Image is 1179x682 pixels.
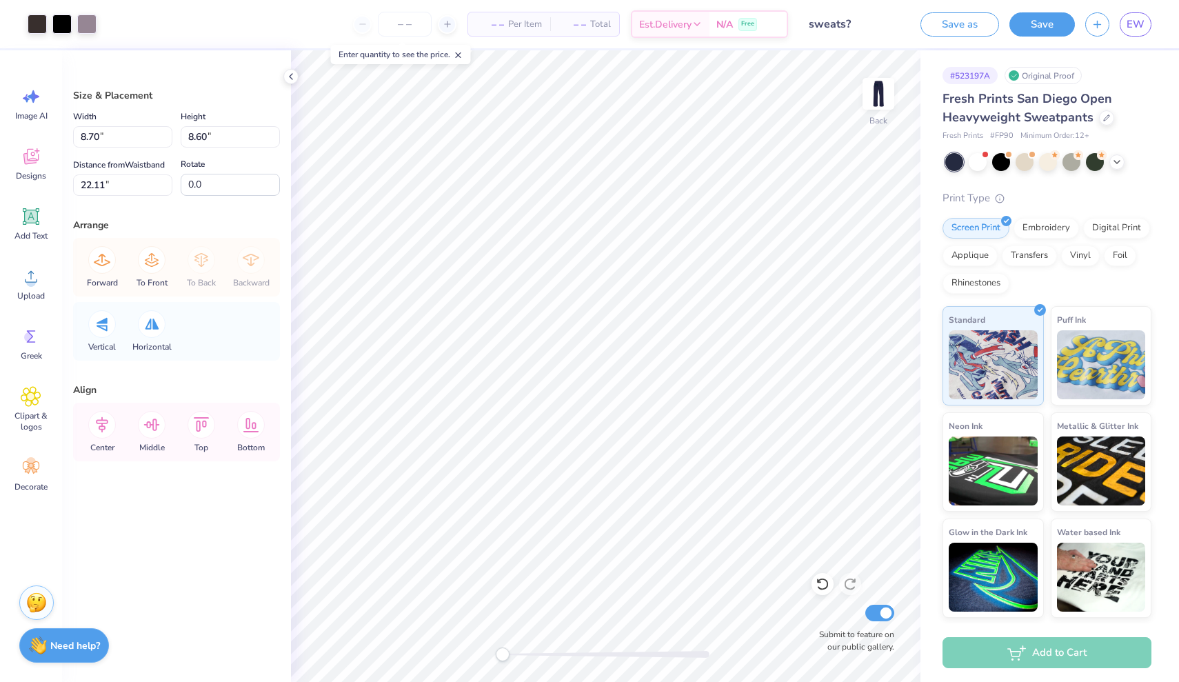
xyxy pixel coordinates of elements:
[1104,245,1136,266] div: Foil
[73,218,280,232] div: Arrange
[949,312,985,327] span: Standard
[73,88,280,103] div: Size & Placement
[812,628,894,653] label: Submit to feature on our public gallery.
[949,525,1027,539] span: Glow in the Dark Ink
[943,130,983,142] span: Fresh Prints
[869,114,887,127] div: Back
[558,17,586,32] span: – –
[949,437,1038,505] img: Neon Ink
[949,543,1038,612] img: Glow in the Dark Ink
[1057,312,1086,327] span: Puff Ink
[949,419,982,433] span: Neon Ink
[716,17,733,32] span: N/A
[194,442,208,453] span: Top
[1057,330,1146,399] img: Puff Ink
[590,17,611,32] span: Total
[1061,245,1100,266] div: Vinyl
[1057,525,1120,539] span: Water based Ink
[1057,543,1146,612] img: Water based Ink
[14,230,48,241] span: Add Text
[1120,12,1151,37] a: EW
[943,67,998,84] div: # 523197A
[181,156,205,172] label: Rotate
[73,383,280,397] div: Align
[943,273,1009,294] div: Rhinestones
[16,170,46,181] span: Designs
[943,218,1009,239] div: Screen Print
[8,410,54,432] span: Clipart & logos
[378,12,432,37] input: – –
[798,10,900,38] input: Untitled Design
[132,341,172,352] span: Horizontal
[73,108,97,125] label: Width
[496,648,510,661] div: Accessibility label
[1002,245,1057,266] div: Transfers
[1014,218,1079,239] div: Embroidery
[1057,437,1146,505] img: Metallic & Glitter Ink
[139,442,165,453] span: Middle
[1005,67,1082,84] div: Original Proof
[865,80,892,108] img: Back
[17,290,45,301] span: Upload
[741,19,754,29] span: Free
[1127,17,1145,32] span: EW
[949,330,1038,399] img: Standard
[90,442,114,453] span: Center
[237,442,265,453] span: Bottom
[943,190,1151,206] div: Print Type
[476,17,504,32] span: – –
[1057,419,1138,433] span: Metallic & Glitter Ink
[21,350,42,361] span: Greek
[639,17,692,32] span: Est. Delivery
[50,639,100,652] strong: Need help?
[88,341,116,352] span: Vertical
[990,130,1014,142] span: # FP90
[508,17,542,32] span: Per Item
[87,277,118,288] span: Forward
[73,157,165,173] label: Distance from Waistband
[1020,130,1089,142] span: Minimum Order: 12 +
[181,108,205,125] label: Height
[1009,12,1075,37] button: Save
[331,45,471,64] div: Enter quantity to see the price.
[1083,218,1150,239] div: Digital Print
[943,90,1112,126] span: Fresh Prints San Diego Open Heavyweight Sweatpants
[920,12,999,37] button: Save as
[137,277,168,288] span: To Front
[943,245,998,266] div: Applique
[14,481,48,492] span: Decorate
[15,110,48,121] span: Image AI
